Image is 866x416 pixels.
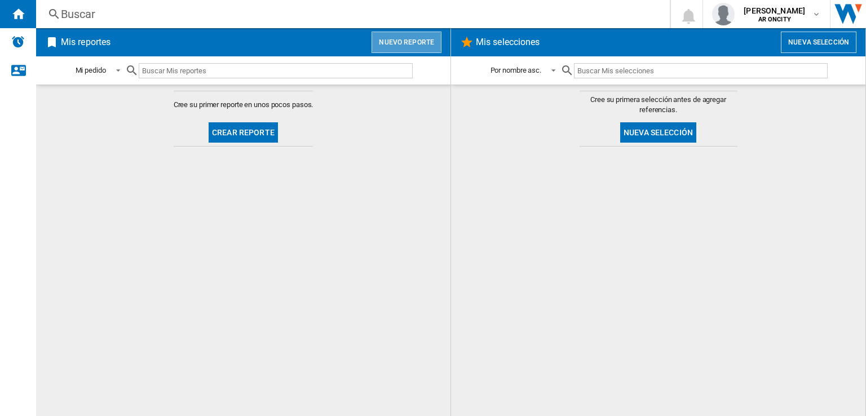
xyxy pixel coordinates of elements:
[474,32,542,53] h2: Mis selecciones
[139,63,413,78] input: Buscar Mis reportes
[491,66,542,74] div: Por nombre asc.
[11,35,25,48] img: alerts-logo.svg
[620,122,696,143] button: Nueva selección
[76,66,106,74] div: Mi pedido
[580,95,737,115] span: Cree su primera selección antes de agregar referencias.
[781,32,856,53] button: Nueva selección
[758,16,791,23] b: AR ONCITY
[59,32,113,53] h2: Mis reportes
[372,32,441,53] button: Nuevo reporte
[209,122,278,143] button: Crear reporte
[712,3,735,25] img: profile.jpg
[574,63,827,78] input: Buscar Mis selecciones
[61,6,640,22] div: Buscar
[744,5,805,16] span: [PERSON_NAME]
[174,100,313,110] span: Cree su primer reporte en unos pocos pasos.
